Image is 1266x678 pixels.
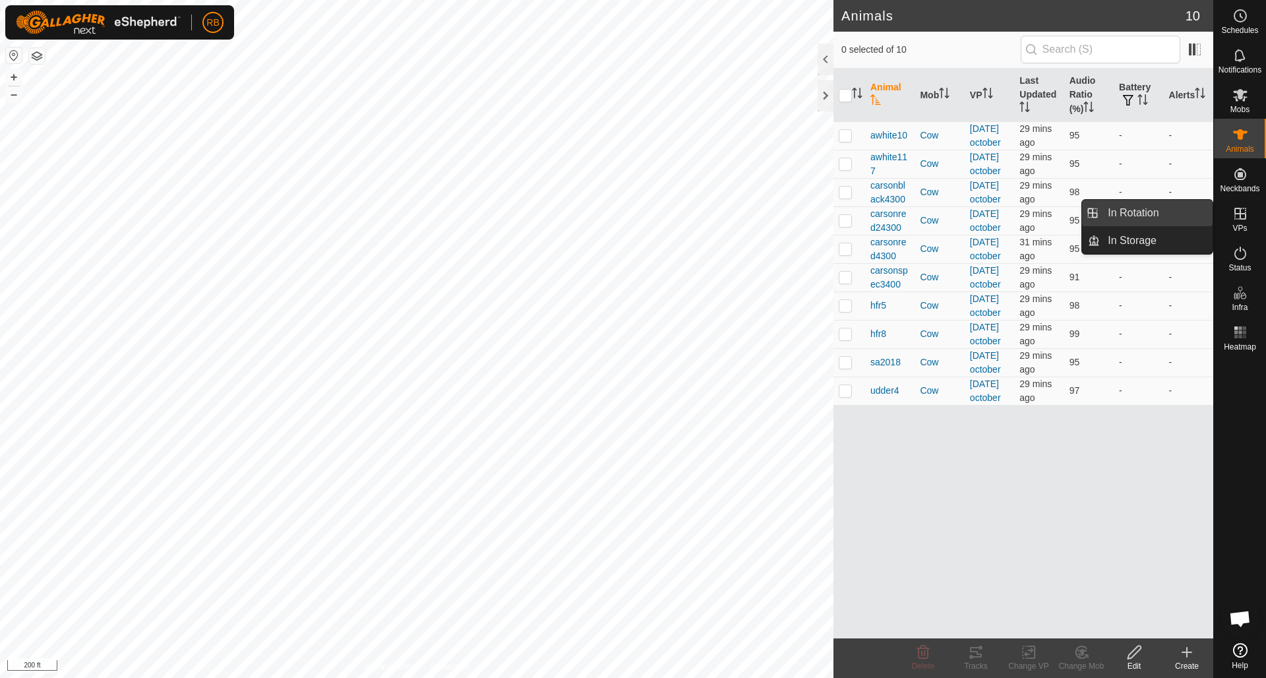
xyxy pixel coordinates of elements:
[1226,145,1254,153] span: Animals
[1019,152,1052,176] span: 3 Oct 2025, 8:02 am
[206,16,219,30] span: RB
[970,322,1001,346] a: [DATE] october
[1186,6,1200,26] span: 10
[1114,178,1163,206] td: -
[1137,96,1148,107] p-sorticon: Activate to sort
[16,11,181,34] img: Gallagher Logo
[920,270,959,284] div: Cow
[1224,343,1256,351] span: Heatmap
[870,355,901,369] span: sa2018
[920,327,959,341] div: Cow
[1221,599,1260,638] div: Open chat
[920,185,959,199] div: Cow
[1070,158,1080,169] span: 95
[870,235,909,263] span: carsonred4300
[1114,292,1163,320] td: -
[1221,26,1258,34] span: Schedules
[1164,178,1213,206] td: -
[970,208,1001,233] a: [DATE] october
[1108,660,1160,672] div: Edit
[1082,228,1213,254] li: In Storage
[1164,69,1213,122] th: Alerts
[1164,377,1213,405] td: -
[1114,150,1163,178] td: -
[1232,303,1248,311] span: Infra
[1164,348,1213,377] td: -
[970,265,1001,290] a: [DATE] october
[870,96,881,107] p-sorticon: Activate to sort
[970,123,1001,148] a: [DATE] october
[29,48,45,64] button: Map Layers
[912,662,935,671] span: Delete
[1002,660,1055,672] div: Change VP
[970,293,1001,318] a: [DATE] october
[1083,104,1094,114] p-sorticon: Activate to sort
[1070,215,1080,226] span: 95
[1114,69,1163,122] th: Battery
[1019,322,1052,346] span: 3 Oct 2025, 8:02 am
[970,237,1001,261] a: [DATE] october
[870,150,909,178] span: awhite117
[1220,185,1259,193] span: Neckbands
[970,180,1001,204] a: [DATE] october
[970,152,1001,176] a: [DATE] october
[915,69,964,122] th: Mob
[870,264,909,292] span: carsonspec3400
[1070,187,1080,197] span: 98
[1070,385,1080,396] span: 97
[1228,264,1251,272] span: Status
[920,384,959,398] div: Cow
[1019,237,1052,261] span: 3 Oct 2025, 8:00 am
[870,299,886,313] span: hfr5
[1164,263,1213,292] td: -
[1219,66,1261,74] span: Notifications
[1100,200,1213,226] a: In Rotation
[1019,208,1052,233] span: 3 Oct 2025, 8:01 am
[1114,263,1163,292] td: -
[841,8,1186,24] h2: Animals
[1114,320,1163,348] td: -
[1019,123,1052,148] span: 3 Oct 2025, 8:02 am
[365,661,414,673] a: Privacy Policy
[1108,205,1159,221] span: In Rotation
[1214,638,1266,675] a: Help
[920,242,959,256] div: Cow
[965,69,1014,122] th: VP
[6,86,22,102] button: –
[1195,90,1205,100] p-sorticon: Activate to sort
[870,327,886,341] span: hfr8
[1070,357,1080,367] span: 95
[1070,328,1080,339] span: 99
[1160,660,1213,672] div: Create
[1019,180,1052,204] span: 3 Oct 2025, 8:01 am
[1070,243,1080,254] span: 95
[1164,320,1213,348] td: -
[920,129,959,142] div: Cow
[1164,150,1213,178] td: -
[939,90,950,100] p-sorticon: Activate to sort
[1014,69,1064,122] th: Last Updated
[1164,292,1213,320] td: -
[1114,377,1163,405] td: -
[920,157,959,171] div: Cow
[430,661,469,673] a: Contact Us
[1232,662,1248,669] span: Help
[920,214,959,228] div: Cow
[870,129,907,142] span: awhite10
[920,355,959,369] div: Cow
[1070,130,1080,140] span: 95
[970,350,1001,375] a: [DATE] october
[870,384,899,398] span: udder4
[1082,200,1213,226] li: In Rotation
[1114,348,1163,377] td: -
[870,179,909,206] span: carsonblack4300
[1230,106,1250,113] span: Mobs
[1232,224,1247,232] span: VPs
[1019,379,1052,403] span: 3 Oct 2025, 8:02 am
[6,69,22,85] button: +
[1070,300,1080,311] span: 98
[1019,104,1030,114] p-sorticon: Activate to sort
[1100,228,1213,254] a: In Storage
[950,660,1002,672] div: Tracks
[852,90,862,100] p-sorticon: Activate to sort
